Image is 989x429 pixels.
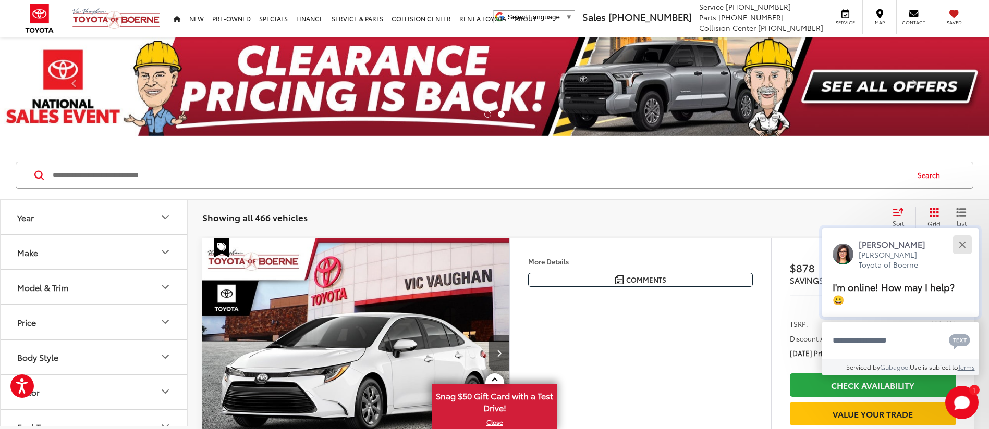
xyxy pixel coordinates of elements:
[956,219,967,228] span: List
[528,258,753,265] h4: More Details
[958,362,975,371] a: Terms
[948,207,974,228] button: List View
[489,335,509,371] button: Next image
[726,2,791,12] span: [PHONE_NUMBER]
[52,163,908,188] input: Search by Make, Model, or Keyword
[159,350,172,363] div: Body Style
[927,219,941,228] span: Grid
[159,316,172,328] div: Price
[159,281,172,293] div: Model & Trim
[202,211,308,223] span: Showing all 466 vehicles
[17,352,58,362] div: Body Style
[1,270,188,304] button: Model & TrimModel & Trim
[508,13,560,21] span: Select Language
[887,207,915,228] button: Select sort value
[902,19,925,26] span: Contact
[910,362,958,371] span: Use is subject to
[699,2,724,12] span: Service
[868,19,891,26] span: Map
[528,273,753,287] button: Comments
[834,19,857,26] span: Service
[833,280,955,306] span: I'm online! How may I help? 😀
[1,305,188,339] button: PricePrice
[949,333,970,349] svg: Text
[790,260,873,275] span: $878
[945,386,979,419] button: Toggle Chat Window
[758,22,823,33] span: [PHONE_NUMBER]
[563,13,563,21] span: ​
[951,233,973,256] button: Close
[1,200,188,234] button: YearYear
[1,375,188,409] button: ColorColor
[859,250,936,270] p: [PERSON_NAME] Toyota of Boerne
[17,387,40,397] div: Color
[880,362,910,371] a: Gubagoo.
[822,322,979,359] textarea: Type your message
[946,329,973,352] button: Chat with SMS
[566,13,572,21] span: ▼
[943,19,966,26] span: Saved
[790,274,824,286] span: SAVINGS
[973,387,975,392] span: 1
[1,340,188,374] button: Body StyleBody Style
[17,282,68,292] div: Model & Trim
[790,402,956,425] a: Value Your Trade
[214,238,229,258] span: Special
[17,247,38,257] div: Make
[790,348,832,358] span: [DATE] Price:
[945,386,979,419] svg: Start Chat
[790,373,956,397] a: Check Availability
[17,212,34,222] div: Year
[608,10,692,23] span: [PHONE_NUMBER]
[159,211,172,223] div: Year
[908,162,955,188] button: Search
[790,319,808,329] span: TSRP:
[822,228,979,375] div: Close[PERSON_NAME][PERSON_NAME] Toyota of BoerneI'm online! How may I help? 😀Type your messageCha...
[859,238,936,250] p: [PERSON_NAME]
[718,12,784,22] span: [PHONE_NUMBER]
[915,207,948,228] button: Grid View
[615,275,624,284] img: Comments
[699,22,756,33] span: Collision Center
[17,317,36,327] div: Price
[582,10,606,23] span: Sales
[159,246,172,258] div: Make
[72,8,161,29] img: Vic Vaughan Toyota of Boerne
[159,385,172,398] div: Color
[790,333,848,344] span: Discount Amount:
[1,235,188,269] button: MakeMake
[893,219,904,228] span: Sort
[626,275,666,285] span: Comments
[846,362,880,371] span: Serviced by
[433,385,556,417] span: Snag $50 Gift Card with a Test Drive!
[699,12,716,22] span: Parts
